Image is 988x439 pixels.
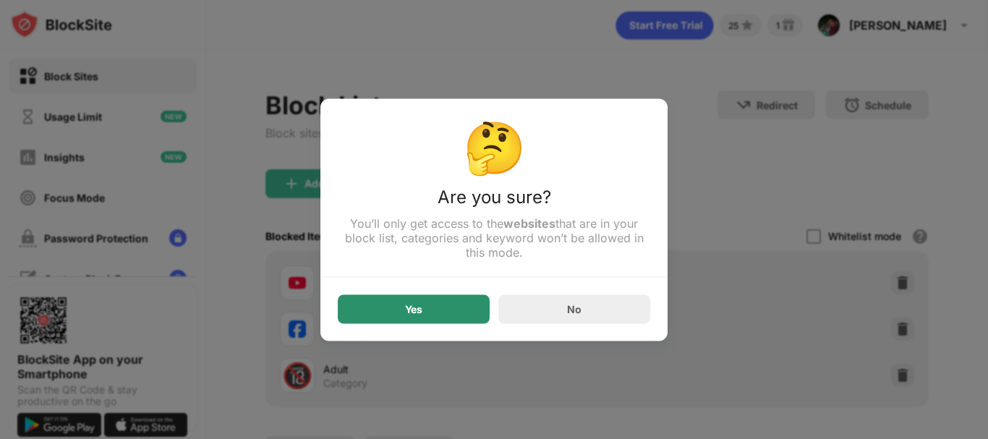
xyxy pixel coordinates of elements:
div: You’ll only get access to the that are in your block list, categories and keyword won’t be allowe... [338,216,650,259]
strong: websites [503,216,555,230]
div: 🤔 [338,116,650,177]
div: Are you sure? [338,186,650,216]
div: Yes [405,303,422,315]
div: No [567,303,582,315]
